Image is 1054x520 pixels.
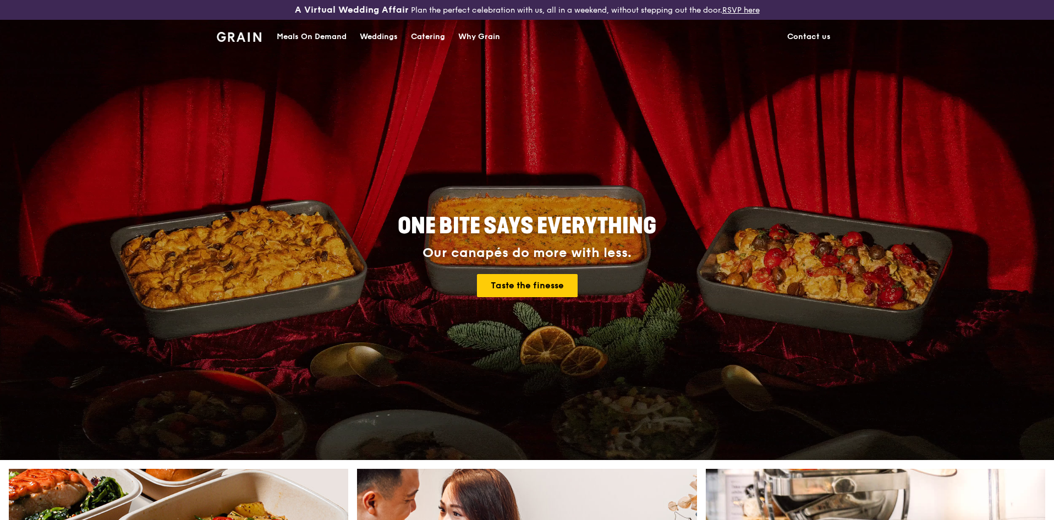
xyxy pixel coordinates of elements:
a: Taste the finesse [477,274,578,297]
a: Contact us [781,20,837,53]
div: Meals On Demand [277,20,347,53]
a: RSVP here [722,6,760,15]
img: Grain [217,32,261,42]
a: GrainGrain [217,19,261,52]
a: Catering [404,20,452,53]
div: Catering [411,20,445,53]
div: Weddings [360,20,398,53]
span: ONE BITE SAYS EVERYTHING [398,213,656,239]
div: Our canapés do more with less. [329,245,725,261]
h3: A Virtual Wedding Affair [295,4,409,15]
div: Why Grain [458,20,500,53]
a: Why Grain [452,20,507,53]
a: Weddings [353,20,404,53]
div: Plan the perfect celebration with us, all in a weekend, without stepping out the door. [210,4,844,15]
